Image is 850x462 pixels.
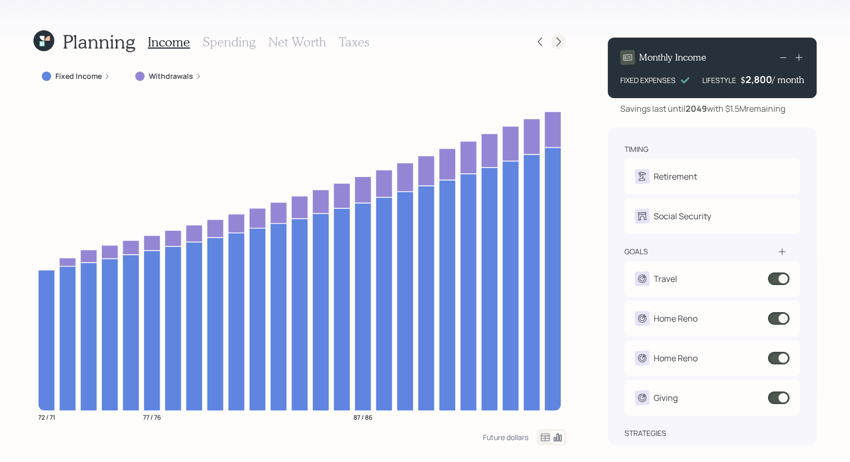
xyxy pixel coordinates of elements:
[268,34,326,50] h3: Net Worth
[624,144,648,155] div: timing
[639,52,706,63] h4: Monthly Income
[654,352,698,364] div: Home Reno
[38,412,55,421] tspan: 72 / 71
[624,246,648,257] div: goals
[483,432,528,442] div: Future dollars
[746,73,772,86] div: 2,800
[143,412,161,421] tspan: 77 / 76
[654,392,678,404] div: Giving
[55,71,102,81] label: Fixed Income
[654,273,677,285] div: Travel
[654,170,697,183] div: Retirement
[203,34,256,50] h3: Spending
[63,30,135,53] h1: Planning
[702,75,736,86] div: LIFESTYLE
[654,210,711,222] div: Social Security
[624,428,666,439] div: strategies
[148,34,190,50] h3: Income
[620,75,676,86] div: FIXED EXPENSES
[339,34,369,50] h3: Taxes
[149,71,193,81] label: Withdrawals
[686,103,707,114] b: 2049
[740,74,746,86] h4: $
[654,312,698,325] div: Home Reno
[772,74,804,86] h4: / month
[620,102,785,115] div: Savings last until with $1.5M remaining
[353,412,372,421] tspan: 87 / 86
